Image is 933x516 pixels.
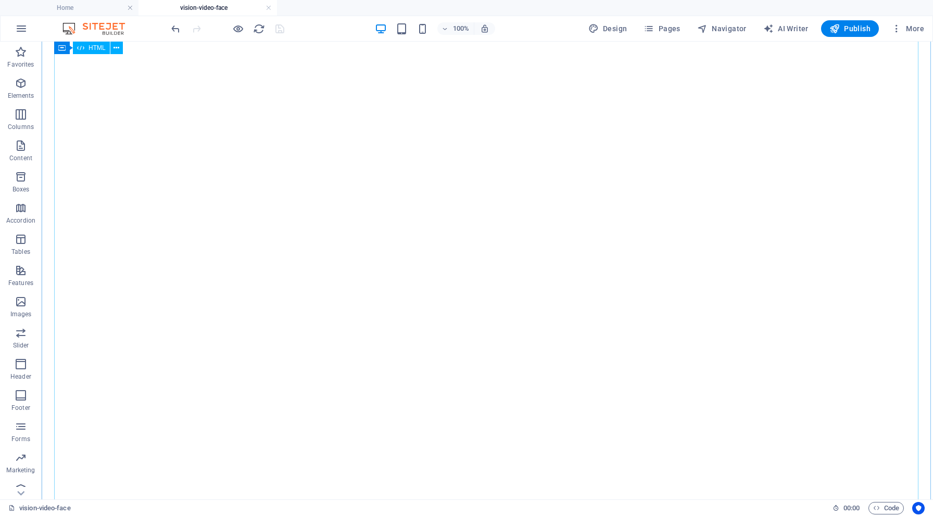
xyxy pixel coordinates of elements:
[8,502,71,514] a: Click to cancel selection. Double-click to open Pages
[7,60,34,69] p: Favorites
[851,504,852,512] span: :
[843,502,860,514] span: 00 00
[12,185,30,193] p: Boxes
[8,279,33,287] p: Features
[584,20,632,37] button: Design
[644,23,680,34] span: Pages
[829,23,871,34] span: Publish
[11,435,30,443] p: Forms
[8,92,34,100] p: Elements
[8,123,34,131] p: Columns
[873,502,899,514] span: Code
[639,20,684,37] button: Pages
[868,502,904,514] button: Code
[759,20,813,37] button: AI Writer
[588,23,627,34] span: Design
[138,2,277,14] h4: vision-video-face
[253,22,265,35] button: reload
[169,22,182,35] button: undo
[89,45,106,51] span: HTML
[253,23,265,35] i: Reload page
[821,20,879,37] button: Publish
[697,23,747,34] span: Navigator
[10,310,32,318] p: Images
[60,22,138,35] img: Editor Logo
[887,20,928,37] button: More
[693,20,751,37] button: Navigator
[11,404,30,412] p: Footer
[763,23,809,34] span: AI Writer
[9,154,32,162] p: Content
[13,341,29,350] p: Slider
[891,23,924,34] span: More
[170,23,182,35] i: Undo: Change HTML (Ctrl+Z)
[10,372,31,381] p: Header
[480,24,489,33] i: On resize automatically adjust zoom level to fit chosen device.
[453,22,470,35] h6: 100%
[6,216,35,225] p: Accordion
[437,22,474,35] button: 100%
[6,466,35,474] p: Marketing
[912,502,925,514] button: Usercentrics
[11,248,30,256] p: Tables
